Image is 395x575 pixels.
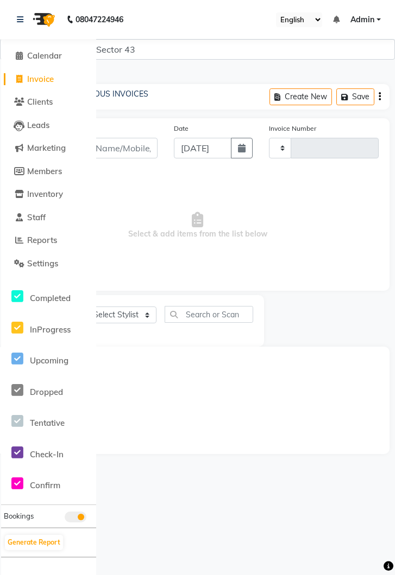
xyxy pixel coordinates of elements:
a: Reports [4,234,93,247]
input: Search by Name/Mobile/Email/Code [46,138,158,158]
label: Invoice Number [269,124,316,133]
span: Clients [27,97,53,107]
span: Marketing [27,143,66,153]
span: Select & add items from the list below [16,171,379,280]
span: Inventory [27,189,63,199]
span: Settings [27,258,58,269]
span: Leads [27,120,49,130]
span: Reports [27,235,57,245]
input: Search or Scan [165,306,253,323]
a: Inventory [4,188,93,201]
a: Staff [4,212,93,224]
a: Clients [4,96,93,108]
span: Staff [27,212,46,222]
a: Calendar [4,50,93,62]
b: 08047224946 [76,4,123,35]
span: Admin [350,14,374,25]
span: Members [27,166,62,176]
label: Date [174,124,189,133]
button: Generate Report [5,535,63,550]
button: Save [336,88,374,105]
a: Invoice [4,73,93,86]
a: Leads [4,119,93,132]
span: Invoice [27,74,54,84]
span: Bookings [4,512,34,520]
a: PREVIOUS INVOICES [72,89,148,99]
span: Calendar [27,50,62,61]
button: Create New [269,88,332,105]
a: Members [4,165,93,178]
img: logo [28,4,58,35]
a: Settings [4,258,93,270]
a: Marketing [4,142,93,155]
